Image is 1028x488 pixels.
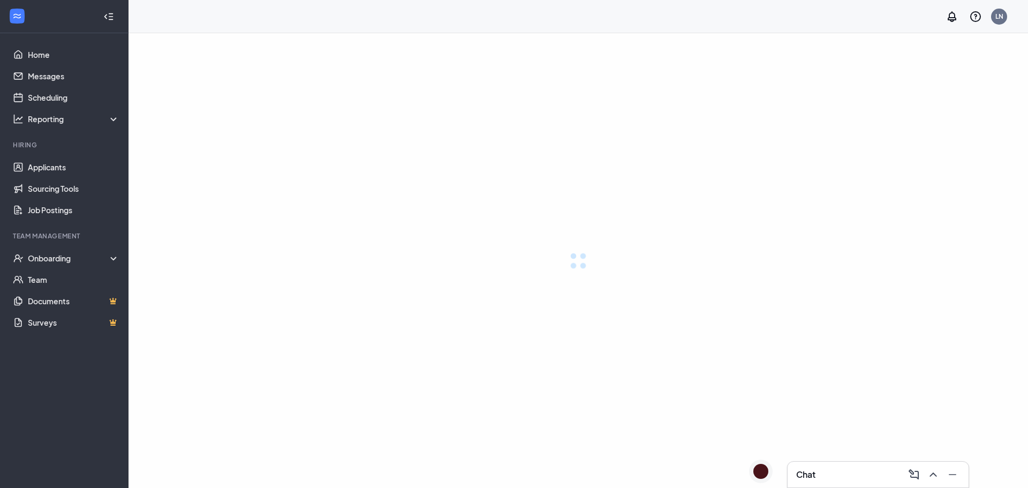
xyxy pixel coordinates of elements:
svg: Notifications [946,10,958,23]
div: Onboarding [28,253,120,264]
svg: WorkstreamLogo [12,11,22,21]
a: Home [28,44,119,65]
div: Hiring [13,140,117,149]
div: Reporting [28,114,120,124]
svg: QuestionInfo [969,10,982,23]
svg: Analysis [13,114,24,124]
svg: UserCheck [13,253,24,264]
button: Minimize [943,466,960,483]
button: ComposeMessage [904,466,921,483]
div: LN [995,12,1003,21]
svg: Minimize [946,468,959,481]
a: DocumentsCrown [28,290,119,312]
svg: Collapse [103,11,114,22]
a: Job Postings [28,199,119,221]
h3: Chat [796,469,815,481]
a: Applicants [28,156,119,178]
a: Scheduling [28,87,119,108]
svg: ComposeMessage [908,468,920,481]
div: Team Management [13,231,117,241]
button: ChevronUp [924,466,941,483]
a: Team [28,269,119,290]
svg: ChevronUp [927,468,940,481]
a: Messages [28,65,119,87]
a: SurveysCrown [28,312,119,333]
a: Sourcing Tools [28,178,119,199]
